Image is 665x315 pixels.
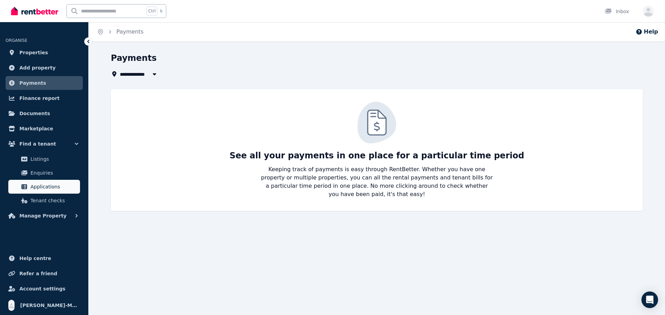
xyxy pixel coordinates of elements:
a: Documents [6,106,83,120]
span: Add property [19,64,56,72]
a: Tenant checks [8,194,80,207]
span: ORGANISE [6,38,27,43]
span: Manage Property [19,212,66,220]
span: Tenant checks [30,196,77,205]
button: Help [636,28,658,36]
a: Payments [116,28,143,35]
span: Account settings [19,285,65,293]
a: Listings [8,152,80,166]
a: Properties [6,46,83,59]
a: Refer a friend [6,267,83,280]
a: Add property [6,61,83,75]
img: RentBetter [11,6,58,16]
span: Properties [19,48,48,57]
span: Help centre [19,254,51,262]
span: Payments [19,79,46,87]
span: k [160,8,162,14]
span: [PERSON_NAME]-May [PERSON_NAME] [20,301,80,309]
a: Account settings [6,282,83,296]
a: Finance report [6,91,83,105]
a: Payments [6,76,83,90]
nav: Breadcrumb [89,22,152,41]
span: Listings [30,155,77,163]
span: Find a tenant [19,140,56,148]
div: Open Intercom Messenger [641,291,658,308]
button: Find a tenant [6,137,83,151]
p: Keeping track of payments is easy through RentBetter. Whether you have one property or multiple p... [260,165,493,198]
img: Tenant Checks [357,102,396,143]
p: See all your payments in one place for a particular time period [230,150,524,161]
button: Manage Property [6,209,83,223]
a: Enquiries [8,166,80,180]
h1: Payments [111,53,157,64]
span: Marketplace [19,124,53,133]
a: Help centre [6,251,83,265]
div: Inbox [605,8,629,15]
span: Applications [30,183,77,191]
span: Finance report [19,94,60,102]
span: Refer a friend [19,269,57,278]
span: Enquiries [30,169,77,177]
span: Ctrl [147,7,157,16]
a: Applications [8,180,80,194]
span: Documents [19,109,50,118]
a: Marketplace [6,122,83,136]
